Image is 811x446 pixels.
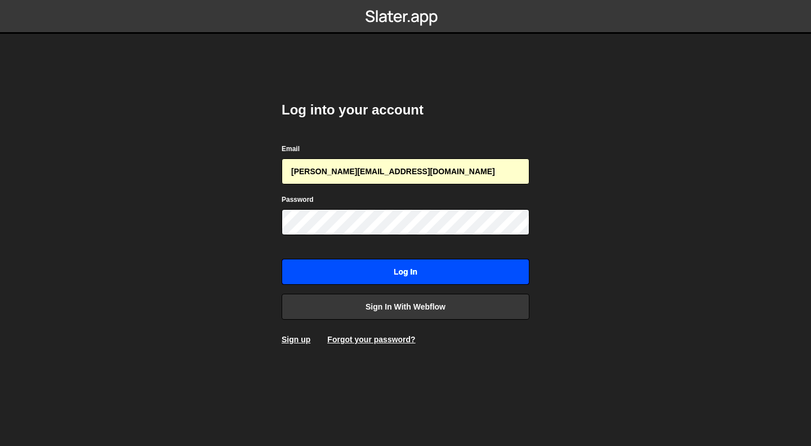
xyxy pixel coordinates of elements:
[282,294,529,320] a: Sign in with Webflow
[282,335,310,344] a: Sign up
[282,259,529,285] input: Log in
[282,194,314,205] label: Password
[327,335,415,344] a: Forgot your password?
[282,101,529,119] h2: Log into your account
[282,143,300,154] label: Email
